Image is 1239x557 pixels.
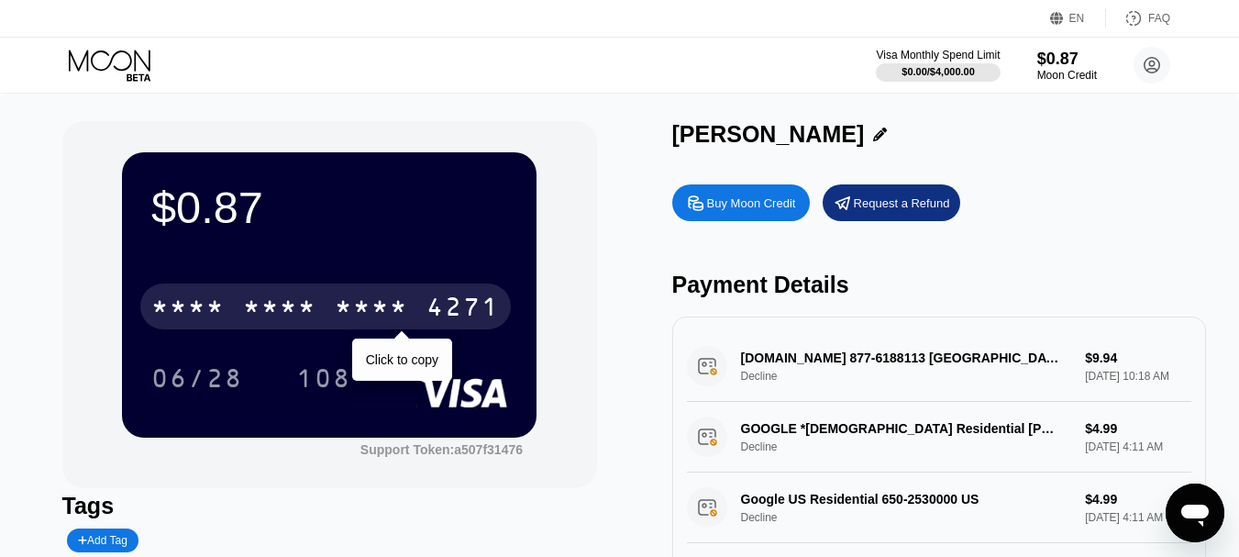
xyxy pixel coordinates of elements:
[360,442,523,457] div: Support Token:a507f31476
[707,195,796,211] div: Buy Moon Credit
[672,121,865,148] div: [PERSON_NAME]
[426,295,500,324] div: 4271
[138,355,257,401] div: 06/28
[67,529,138,552] div: Add Tag
[1148,12,1170,25] div: FAQ
[823,184,960,221] div: Request a Refund
[672,272,1207,298] div: Payment Details
[296,366,351,395] div: 108
[360,442,523,457] div: Support Token: a507f31476
[151,182,507,233] div: $0.87
[876,49,1000,82] div: Visa Monthly Spend Limit$0.00/$4,000.00
[282,355,365,401] div: 108
[1069,12,1085,25] div: EN
[1166,484,1224,542] iframe: Button to launch messaging window
[366,352,438,367] div: Click to copy
[902,66,975,77] div: $0.00 / $4,000.00
[1106,9,1170,28] div: FAQ
[62,493,597,519] div: Tags
[151,366,243,395] div: 06/28
[854,195,950,211] div: Request a Refund
[1037,69,1097,82] div: Moon Credit
[1050,9,1106,28] div: EN
[78,534,127,547] div: Add Tag
[876,49,1000,61] div: Visa Monthly Spend Limit
[1037,50,1097,82] div: $0.87Moon Credit
[672,184,810,221] div: Buy Moon Credit
[1037,50,1097,69] div: $0.87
